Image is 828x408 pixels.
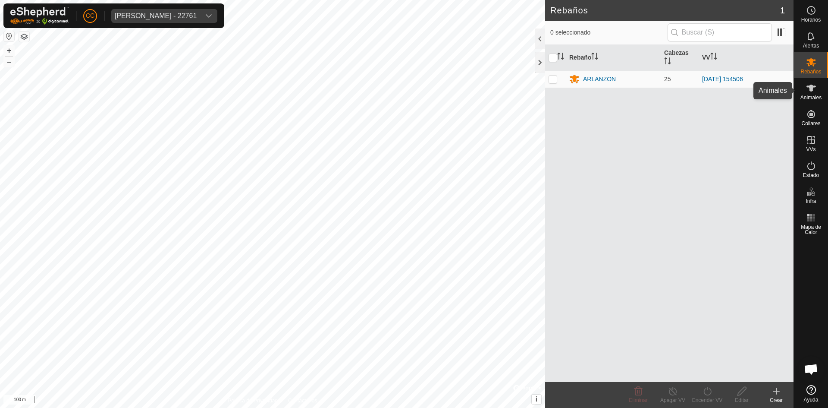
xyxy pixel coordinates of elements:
[699,45,793,71] th: VV
[759,396,793,404] div: Crear
[4,57,14,67] button: –
[629,397,647,403] span: Eliminar
[566,45,661,71] th: Rebaño
[780,4,785,17] span: 1
[550,28,668,37] span: 0 seleccionado
[800,69,821,74] span: Rebaños
[655,396,690,404] div: Apagar VV
[115,13,197,19] div: [PERSON_NAME] - 22761
[10,7,69,25] img: Logo Gallagher
[800,95,822,100] span: Animales
[557,54,564,61] p-sorticon: Activar para ordenar
[228,397,278,405] a: Política de Privacidad
[806,147,815,152] span: VVs
[536,395,537,403] span: i
[803,173,819,178] span: Estado
[4,31,14,41] button: Restablecer Mapa
[86,11,94,20] span: CC
[664,76,671,82] span: 25
[550,5,780,16] h2: Rebaños
[724,396,759,404] div: Editar
[200,9,217,23] div: dropdown trigger
[803,43,819,48] span: Alertas
[583,75,616,84] div: ARLANZON
[794,382,828,406] a: Ayuda
[801,17,821,22] span: Horarios
[798,356,824,382] div: Chat abierto
[690,396,724,404] div: Encender VV
[4,45,14,56] button: +
[804,397,819,402] span: Ayuda
[796,225,826,235] span: Mapa de Calor
[19,32,29,42] button: Capas del Mapa
[710,54,717,61] p-sorticon: Activar para ordenar
[806,199,816,204] span: Infra
[532,395,541,404] button: i
[111,9,200,23] span: Anca Sanda Bercian - 22761
[801,121,820,126] span: Collares
[664,59,671,66] p-sorticon: Activar para ordenar
[591,54,598,61] p-sorticon: Activar para ordenar
[661,45,699,71] th: Cabezas
[702,76,743,82] a: [DATE] 154506
[288,397,317,405] a: Contáctenos
[668,23,772,41] input: Buscar (S)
